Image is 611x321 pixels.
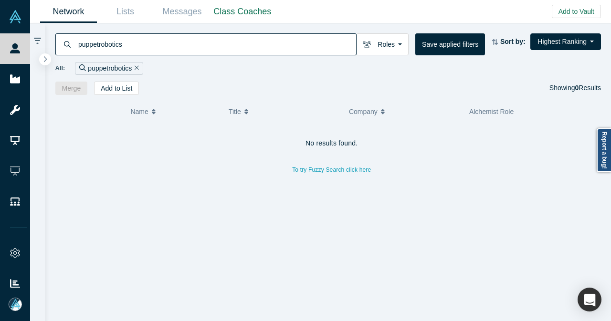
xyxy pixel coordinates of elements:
input: Search by name, title, company, summary, expertise, investment criteria or topics of focus [77,33,356,55]
div: puppetrobotics [75,62,143,75]
span: Alchemist Role [469,108,514,115]
a: Network [40,0,97,23]
button: Add to Vault [552,5,601,18]
h4: No results found. [55,139,609,147]
span: Title [229,102,241,122]
span: Company [349,102,378,122]
button: Add to List [94,82,139,95]
button: Save applied filters [415,33,485,55]
button: To try Fuzzy Search click here [285,164,378,176]
img: Mia Scott's Account [9,298,22,311]
a: Report a bug! [597,128,611,172]
strong: 0 [575,84,579,92]
a: Messages [154,0,211,23]
strong: Sort by: [500,38,526,45]
button: Merge [55,82,88,95]
div: Showing [549,82,601,95]
span: Name [130,102,148,122]
img: Alchemist Vault Logo [9,10,22,23]
span: All: [55,63,65,73]
a: Class Coaches [211,0,274,23]
span: Results [575,84,601,92]
button: Highest Ranking [530,33,601,50]
button: Company [349,102,459,122]
button: Title [229,102,339,122]
button: Name [130,102,219,122]
a: Lists [97,0,154,23]
button: Roles [356,33,409,55]
button: Remove Filter [132,63,139,74]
